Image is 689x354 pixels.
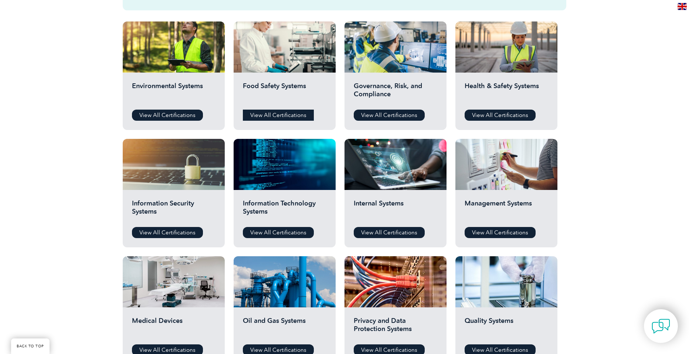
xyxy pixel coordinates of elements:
[243,110,314,121] a: View All Certifications
[354,227,425,238] a: View All Certifications
[652,317,670,335] img: contact-chat.png
[243,227,314,238] a: View All Certifications
[132,82,215,104] h2: Environmental Systems
[354,317,437,339] h2: Privacy and Data Protection Systems
[465,227,536,238] a: View All Certifications
[132,199,215,221] h2: Information Security Systems
[354,82,437,104] h2: Governance, Risk, and Compliance
[465,199,548,221] h2: Management Systems
[465,82,548,104] h2: Health & Safety Systems
[354,110,425,121] a: View All Certifications
[132,317,215,339] h2: Medical Devices
[465,110,536,121] a: View All Certifications
[243,82,326,104] h2: Food Safety Systems
[11,338,50,354] a: BACK TO TOP
[132,110,203,121] a: View All Certifications
[465,317,548,339] h2: Quality Systems
[354,199,437,221] h2: Internal Systems
[132,227,203,238] a: View All Certifications
[243,317,326,339] h2: Oil and Gas Systems
[243,199,326,221] h2: Information Technology Systems
[678,3,687,10] img: en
